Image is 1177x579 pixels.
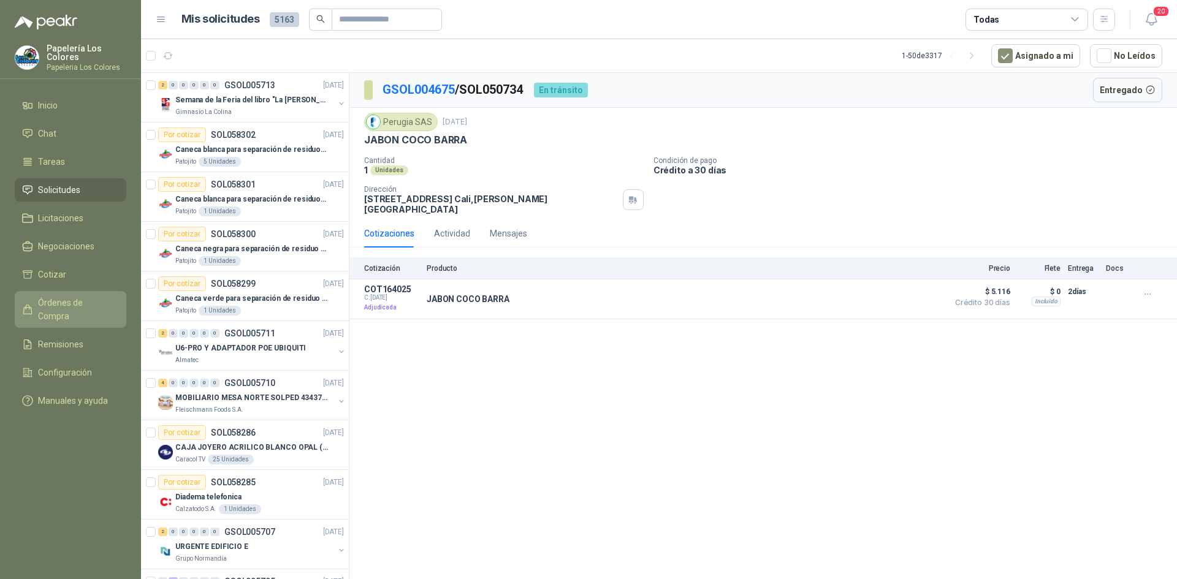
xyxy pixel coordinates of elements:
[323,229,344,240] p: [DATE]
[991,44,1080,67] button: Asignado a mi
[224,81,275,89] p: GSOL005713
[1152,6,1170,17] span: 20
[38,240,94,253] span: Negociaciones
[38,127,56,140] span: Chat
[38,296,115,323] span: Órdenes de Compra
[364,156,644,165] p: Cantidad
[175,355,199,365] p: Almatec
[169,379,178,387] div: 0
[364,294,419,301] span: C: [DATE]
[158,528,167,536] div: 2
[323,129,344,141] p: [DATE]
[490,227,527,240] div: Mensajes
[158,524,346,564] a: 2 0 0 0 0 0 GSOL005707[DATE] Company LogoURGENTE EDIFICIO EGrupo Normandía
[179,379,188,387] div: 0
[47,64,126,71] p: Papeleria Los Colores
[211,131,256,139] p: SOL058302
[364,264,419,273] p: Cotización
[15,46,39,69] img: Company Logo
[175,392,328,404] p: MOBILIARIO MESA NORTE SOLPED 4343782
[383,82,455,97] a: GSOL004675
[200,379,209,387] div: 0
[199,157,241,167] div: 5 Unidades
[210,329,219,338] div: 0
[1140,9,1162,31] button: 20
[38,183,80,197] span: Solicitudes
[211,428,256,437] p: SOL058286
[200,329,209,338] div: 0
[316,15,325,23] span: search
[210,379,219,387] div: 0
[38,155,65,168] span: Tareas
[383,80,524,99] p: / SOL050734
[1068,284,1099,299] p: 2 días
[158,475,206,490] div: Por cotizar
[175,342,306,354] p: U6-PRO Y ADAPTADOR POE UBIQUITI
[175,504,216,514] p: Calzatodo S.A.
[427,294,509,304] p: JABON COCO BARRA
[158,276,206,291] div: Por cotizar
[169,528,178,536] div: 0
[169,81,178,89] div: 0
[158,177,206,192] div: Por cotizar
[179,528,188,536] div: 0
[175,157,196,167] p: Patojito
[1093,78,1163,102] button: Entregado
[175,455,205,464] p: Caracol TV
[141,123,349,172] a: Por cotizarSOL058302[DATE] Company LogoCaneca blanca para separación de residuos 121 LTPatojito5 ...
[15,389,126,412] a: Manuales y ayuda
[179,329,188,338] div: 0
[175,94,328,106] p: Semana de la Feria del libro "La [PERSON_NAME]"
[1106,264,1130,273] p: Docs
[38,99,58,112] span: Inicio
[653,165,1172,175] p: Crédito a 30 días
[323,477,344,488] p: [DATE]
[158,227,206,241] div: Por cotizar
[534,83,588,97] div: En tránsito
[175,405,243,415] p: Fleischmann Foods S.A.
[210,528,219,536] div: 0
[169,329,178,338] div: 0
[208,455,254,464] div: 25 Unidades
[224,379,275,387] p: GSOL005710
[200,81,209,89] div: 0
[211,478,256,486] p: SOL058285
[211,230,256,238] p: SOL058300
[15,206,126,230] a: Licitaciones
[181,10,260,28] h1: Mis solicitudes
[323,328,344,339] p: [DATE]
[189,379,199,387] div: 0
[210,81,219,89] div: 0
[902,46,981,66] div: 1 - 50 de 3317
[158,326,346,365] a: 2 0 0 0 0 0 GSOL005711[DATE] Company LogoU6-PRO Y ADAPTADOR POE UBIQUITIAlmatec
[175,107,232,117] p: Gimnasio La Colina
[434,227,470,240] div: Actividad
[175,442,328,453] p: CAJA JOYERO ACRILICO BLANCO OPAL (En el adjunto mas detalle)
[141,420,349,470] a: Por cotizarSOL058286[DATE] Company LogoCAJA JOYERO ACRILICO BLANCO OPAL (En el adjunto mas detall...
[323,179,344,191] p: [DATE]
[1032,297,1061,306] div: Incluido
[38,366,92,379] span: Configuración
[158,445,173,460] img: Company Logo
[141,470,349,520] a: Por cotizarSOL058285[DATE] Company LogoDiadema telefonicaCalzatodo S.A.1 Unidades
[158,544,173,559] img: Company Logo
[364,301,419,314] p: Adjudicada
[443,116,467,128] p: [DATE]
[175,541,248,553] p: URGENTE EDIFICIO E
[158,246,173,261] img: Company Logo
[175,194,328,205] p: Caneca blanca para separación de residuos 10 LT
[158,197,173,211] img: Company Logo
[1068,264,1099,273] p: Entrega
[1018,264,1061,273] p: Flete
[200,528,209,536] div: 0
[158,127,206,142] div: Por cotizar
[949,299,1010,306] span: Crédito 30 días
[15,263,126,286] a: Cotizar
[15,94,126,117] a: Inicio
[175,256,196,266] p: Patojito
[15,150,126,173] a: Tareas
[367,115,380,129] img: Company Logo
[323,278,344,290] p: [DATE]
[949,284,1010,299] span: $ 5.116
[1090,44,1162,67] button: No Leídos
